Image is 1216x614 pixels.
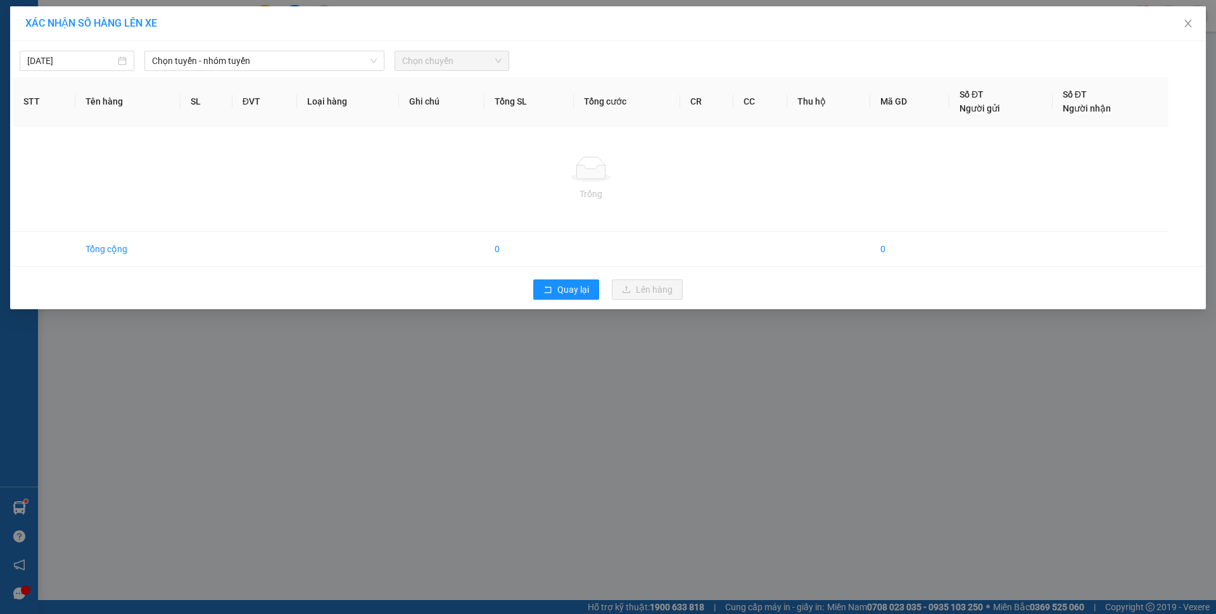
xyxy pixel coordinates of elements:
th: CR [680,77,734,126]
button: Close [1170,6,1206,42]
th: STT [13,77,75,126]
span: XÁC NHẬN SỐ HÀNG LÊN XE [25,17,157,29]
td: 0 [484,232,574,267]
th: Thu hộ [787,77,870,126]
span: close [1183,18,1193,29]
span: Người gửi [959,103,1000,113]
div: Trống [23,187,1158,201]
strong: NHẬN HÀNG NHANH - GIAO TỐC HÀNH [50,21,176,29]
button: rollbackQuay lại [533,279,599,300]
span: ĐC: 77 [PERSON_NAME], Xã HT [5,60,85,73]
span: CTY TNHH DLVT TIẾN OANH [48,7,179,19]
span: ---------------------------------------------- [28,87,163,97]
span: ĐT: 0935 882 082 [97,76,144,82]
span: down [370,57,377,65]
td: 0 [870,232,949,267]
strong: 1900 633 614 [86,31,141,41]
th: Tổng SL [484,77,574,126]
span: rollback [543,285,552,295]
input: 15/10/2025 [27,54,115,68]
span: Số ĐT [959,89,984,99]
th: Mã GD [870,77,949,126]
th: Loại hàng [297,77,399,126]
img: logo [5,8,37,40]
span: VP Gửi: Hòa Thắng [5,49,59,55]
th: Tổng cước [574,77,680,126]
button: uploadLên hàng [612,279,683,300]
span: Chọn chuyến [402,51,502,70]
span: VP Nhận: [GEOGRAPHIC_DATA] [97,46,160,58]
span: Số ĐT [1063,89,1087,99]
span: Người nhận [1063,103,1111,113]
th: SL [180,77,232,126]
span: Quay lại [557,283,589,297]
span: Chọn tuyến - nhóm tuyến [152,51,377,70]
span: ĐT:0905 033 606 [5,76,51,82]
th: CC [733,77,787,126]
th: ĐVT [232,77,297,126]
td: Tổng cộng [75,232,180,267]
th: Ghi chú [399,77,485,126]
th: Tên hàng [75,77,180,126]
span: ĐC: 266 Đồng Đen, P10, Q TB [97,64,180,70]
